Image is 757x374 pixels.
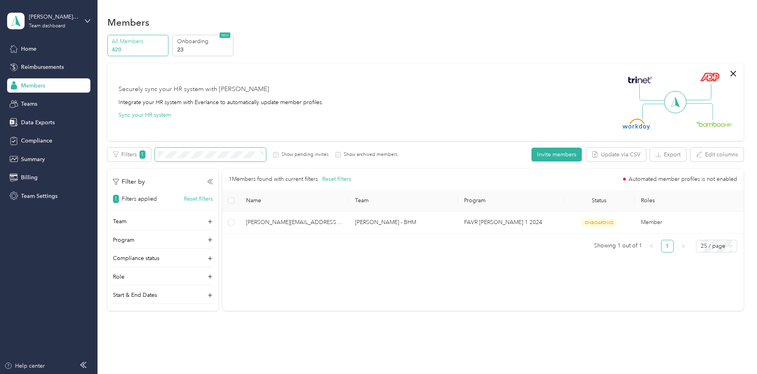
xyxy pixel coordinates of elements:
[713,330,757,374] iframe: Everlance-gr Chat Button Frame
[240,212,349,234] td: samuel.ramsey@adamsbev.com
[113,273,124,281] p: Role
[21,100,37,108] span: Teams
[690,148,744,161] button: Edit columns
[29,13,78,21] div: [PERSON_NAME] Beverages
[681,244,686,249] span: right
[113,291,157,299] p: Start & End Dates
[21,63,64,71] span: Reimbursements
[112,46,166,54] p: 420
[645,240,658,252] li: Previous Page
[349,190,458,212] th: Team
[21,137,52,145] span: Compliance
[629,177,737,182] span: Automated member profiles is not enabled
[626,74,654,85] img: Trinet
[635,212,744,234] td: Member
[220,32,230,38] span: NEW
[113,236,134,244] p: Program
[650,148,686,161] button: Export
[661,240,674,252] li: 1
[21,155,45,163] span: Summary
[113,177,145,187] p: Filter by
[594,240,642,252] span: Showing 1 out of 1
[623,119,650,130] img: Workday
[677,240,690,252] li: Next Page
[531,148,582,161] button: Invite members
[349,212,458,234] td: James Perini - BHM
[21,192,57,200] span: Team Settings
[458,212,564,234] td: FAVR Bev 1 2024
[113,217,126,226] p: Team
[586,148,646,161] button: Update via CSV
[564,190,634,212] th: Status
[21,118,55,127] span: Data Exports
[635,190,744,212] th: Roles
[564,212,635,234] td: ONBOARDING
[322,175,351,184] button: Reset filters
[677,240,690,252] button: right
[122,195,157,203] p: Filters applied
[645,240,658,252] button: left
[177,46,231,54] p: 23
[184,195,213,203] button: Reset filters
[177,37,231,46] p: Onboarding
[29,24,65,28] div: Team dashboard
[112,37,166,46] p: All Members
[649,244,654,249] span: left
[107,18,149,27] h1: Members
[700,72,719,82] img: ADP
[685,103,713,120] img: Line Right Down
[684,84,711,101] img: Line Right Up
[107,148,151,161] button: Filters1
[639,84,667,101] img: Line Left Up
[582,218,616,227] span: ONBOARDING
[119,85,269,94] div: Securely sync your HR system with [PERSON_NAME]
[113,254,159,262] p: Compliance status
[119,98,323,106] div: Integrate your HR system with Everlance to automatically update member profiles.
[696,121,732,127] img: BambooHR
[240,190,349,212] th: Name
[701,240,732,252] span: 25 / page
[279,151,329,158] label: Show pending invites
[113,195,119,203] span: 1
[4,362,45,370] button: Help center
[21,45,36,53] span: Home
[246,218,342,227] span: [PERSON_NAME][EMAIL_ADDRESS][PERSON_NAME][DOMAIN_NAME]
[140,150,145,159] span: 1
[642,103,670,120] img: Line Left Down
[229,175,318,184] p: 1 Members found with current filters
[21,82,45,90] span: Members
[246,197,342,204] span: Name
[458,190,564,212] th: Program
[661,240,673,252] a: 1
[119,111,171,119] button: Sync your HR system
[696,240,737,252] div: Page Size
[341,151,398,158] label: Show archived members
[21,173,38,182] span: Billing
